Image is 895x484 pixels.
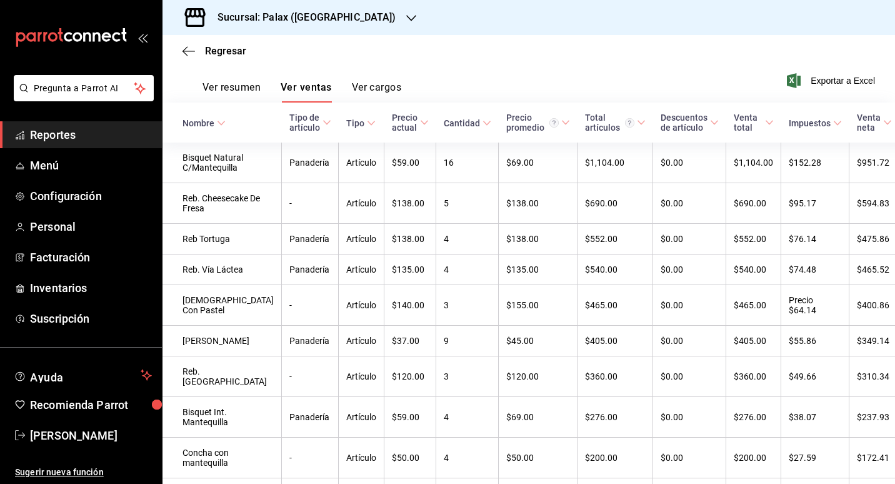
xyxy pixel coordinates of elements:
font: Facturación [30,251,90,264]
td: $0.00 [653,356,726,397]
td: $276.00 [726,397,781,438]
span: Precio promedio [506,113,570,133]
div: Tipo [346,118,364,128]
svg: Precio promedio = Total artículos / cantidad [549,118,559,128]
td: - [282,356,339,397]
td: $200.00 [577,438,653,478]
td: $138.00 [384,224,436,255]
td: Concha con mantequilla [162,438,282,478]
td: $0.00 [653,255,726,285]
td: $0.00 [653,224,726,255]
td: $0.00 [653,285,726,326]
td: Artículo [339,224,384,255]
td: [PERSON_NAME] [162,326,282,356]
td: Panadería [282,397,339,438]
td: $0.00 [653,326,726,356]
span: Pregunta a Parrot AI [34,82,134,95]
span: Cantidad [444,118,491,128]
td: $405.00 [577,326,653,356]
td: $155.00 [499,285,577,326]
td: $360.00 [726,356,781,397]
span: Total artículos [585,113,646,133]
td: Artículo [339,143,384,183]
div: Tipo de artículo [289,113,320,133]
font: Reportes [30,128,76,141]
td: $1,104.00 [577,143,653,183]
td: [DEMOGRAPHIC_DATA] Con Pastel [162,285,282,326]
td: Artículo [339,285,384,326]
div: Precio actual [392,113,417,133]
td: $690.00 [726,183,781,224]
td: $360.00 [577,356,653,397]
font: Menú [30,159,59,172]
td: $690.00 [577,183,653,224]
font: Precio promedio [506,113,544,133]
td: $0.00 [653,143,726,183]
td: Reb. Vía Láctea [162,255,282,285]
td: $465.00 [726,285,781,326]
button: Regresar [182,45,246,57]
td: $59.00 [384,397,436,438]
td: Reb. [GEOGRAPHIC_DATA] [162,356,282,397]
td: Reb. Cheesecake De Fresa [162,183,282,224]
td: $1,104.00 [726,143,781,183]
td: 4 [436,397,499,438]
td: Artículo [339,397,384,438]
td: $552.00 [726,224,781,255]
td: $45.00 [499,326,577,356]
span: Tipo de artículo [289,113,331,133]
button: open_drawer_menu [137,33,147,43]
font: Configuración [30,189,102,203]
div: Nombre [182,118,214,128]
td: Bisquet Natural C/Mantequilla [162,143,282,183]
td: $38.07 [781,397,849,438]
span: Tipo [346,118,376,128]
td: $140.00 [384,285,436,326]
td: Precio $64.14 [781,285,849,326]
a: Pregunta a Parrot AI [9,91,154,104]
td: $0.00 [653,438,726,478]
td: $76.14 [781,224,849,255]
div: Venta neta [857,113,881,133]
td: Panadería [282,224,339,255]
button: Ver ventas [281,81,332,103]
font: Total artículos [585,113,620,133]
td: $120.00 [384,356,436,397]
td: 3 [436,285,499,326]
td: $0.00 [653,183,726,224]
div: Impuestos [789,118,831,128]
td: Reb Tortuga [162,224,282,255]
font: Inventarios [30,281,87,295]
font: Sugerir nueva función [15,467,104,477]
td: - [282,183,339,224]
span: Precio actual [392,113,429,133]
td: $138.00 [499,183,577,224]
font: [PERSON_NAME] [30,429,117,442]
td: Artículo [339,438,384,478]
td: Artículo [339,183,384,224]
td: $95.17 [781,183,849,224]
td: 9 [436,326,499,356]
font: Ver resumen [202,81,261,94]
td: 4 [436,255,499,285]
td: 4 [436,438,499,478]
span: Impuestos [789,118,842,128]
button: Ver cargos [352,81,402,103]
font: Recomienda Parrot [30,398,128,411]
td: - [282,438,339,478]
div: Cantidad [444,118,480,128]
td: $50.00 [499,438,577,478]
span: Venta neta [857,113,892,133]
font: Suscripción [30,312,89,325]
h3: Sucursal: Palax ([GEOGRAPHIC_DATA]) [207,10,396,25]
td: $405.00 [726,326,781,356]
td: Panadería [282,326,339,356]
font: Personal [30,220,76,233]
td: 16 [436,143,499,183]
td: $152.28 [781,143,849,183]
span: Regresar [205,45,246,57]
td: Artículo [339,326,384,356]
font: Exportar a Excel [811,76,875,86]
td: $135.00 [499,255,577,285]
td: 5 [436,183,499,224]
